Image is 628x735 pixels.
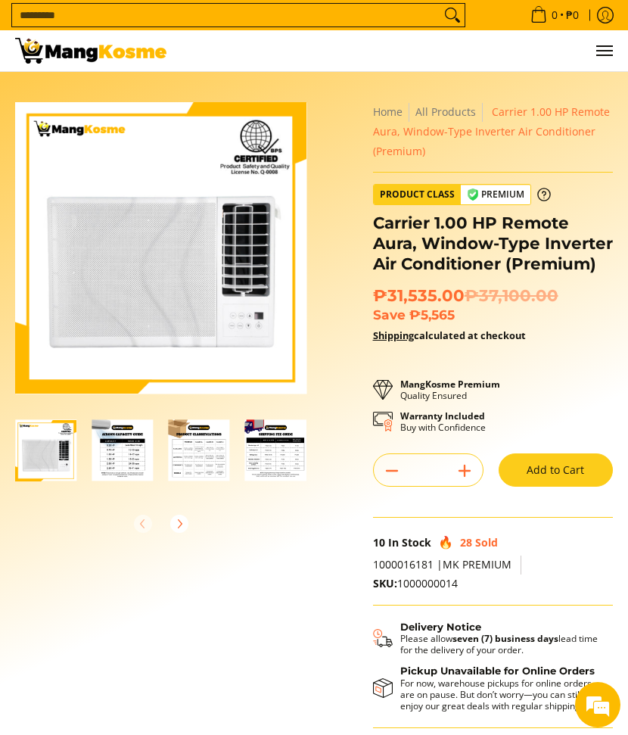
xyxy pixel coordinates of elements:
strong: calculated at checkout [373,329,526,342]
strong: seven (7) business days [452,632,558,645]
span: 0 [549,10,560,20]
h1: Carrier 1.00 HP Remote Aura, Window-Type Inverter Air Conditioner (Premium) [373,213,613,273]
span: 1000016181 |MK PREMIUM [373,557,511,571]
a: Product Class Premium [373,184,551,205]
button: Search [440,4,465,26]
strong: Warranty Included [400,410,485,422]
img: premium-badge-icon.webp [467,188,479,201]
img: Carrier 1.00 HP Remote Aura, Window-Type Inverter Air Conditioner (Premium)-2 [92,419,153,481]
button: Subtract [374,459,410,483]
span: 28 [460,535,472,550]
span: 1000000014 [373,576,458,590]
strong: Delivery Notice [400,621,481,633]
nav: Main Menu [182,30,613,71]
ul: Customer Navigation [182,30,613,71]
a: Home [373,104,403,119]
nav: Breadcrumbs [373,102,613,160]
img: mang-kosme-shipping-fee-guide-infographic [245,419,306,481]
img: Carrier Aura CH3 1 HP Window-Type Inverter (Class B) l Mang Kosme [15,38,166,64]
span: SKU: [373,576,397,590]
button: Add to Cart [499,453,613,487]
span: • [526,7,583,23]
button: Next [163,507,196,540]
a: All Products [415,104,476,119]
span: ₱0 [564,10,581,20]
a: Shipping [373,329,414,342]
button: Shipping & Delivery [373,621,598,656]
span: Premium [461,185,530,204]
p: Quality Ensured [400,378,500,401]
strong: Pickup Unavailable for Online Orders [400,665,595,677]
span: ₱31,535.00 [373,285,558,306]
span: Sold [475,535,498,550]
del: ₱37,100.00 [465,285,558,306]
span: Save [373,307,406,322]
span: 10 [373,535,385,550]
button: Add [446,459,483,483]
strong: MangKosme Premium [400,378,500,391]
p: For now, warehouse pickups for online orders are on pause. But don’t worry—you can still enjoy ou... [400,677,598,712]
img: Carrier 1.00 HP Remote Aura, Window-Type Inverter Air Conditioner (Premium)-1 [15,419,76,481]
span: In Stock [388,535,431,550]
button: Menu [595,30,613,71]
span: Product Class [374,185,461,204]
span: ₱5,565 [409,307,455,322]
p: Please allow lead time for the delivery of your order. [400,633,598,656]
span: Carrier 1.00 HP Remote Aura, Window-Type Inverter Air Conditioner (Premium) [373,104,610,158]
img: Carrier 1.00 HP Remote Aura, Window-Type Inverter Air Conditioner (Premium) [15,102,306,394]
p: Buy with Confidence [400,410,486,433]
img: Carrier 1.00 HP Remote Aura, Window-Type Inverter Air Conditioner (Premium)-3 [169,419,230,481]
